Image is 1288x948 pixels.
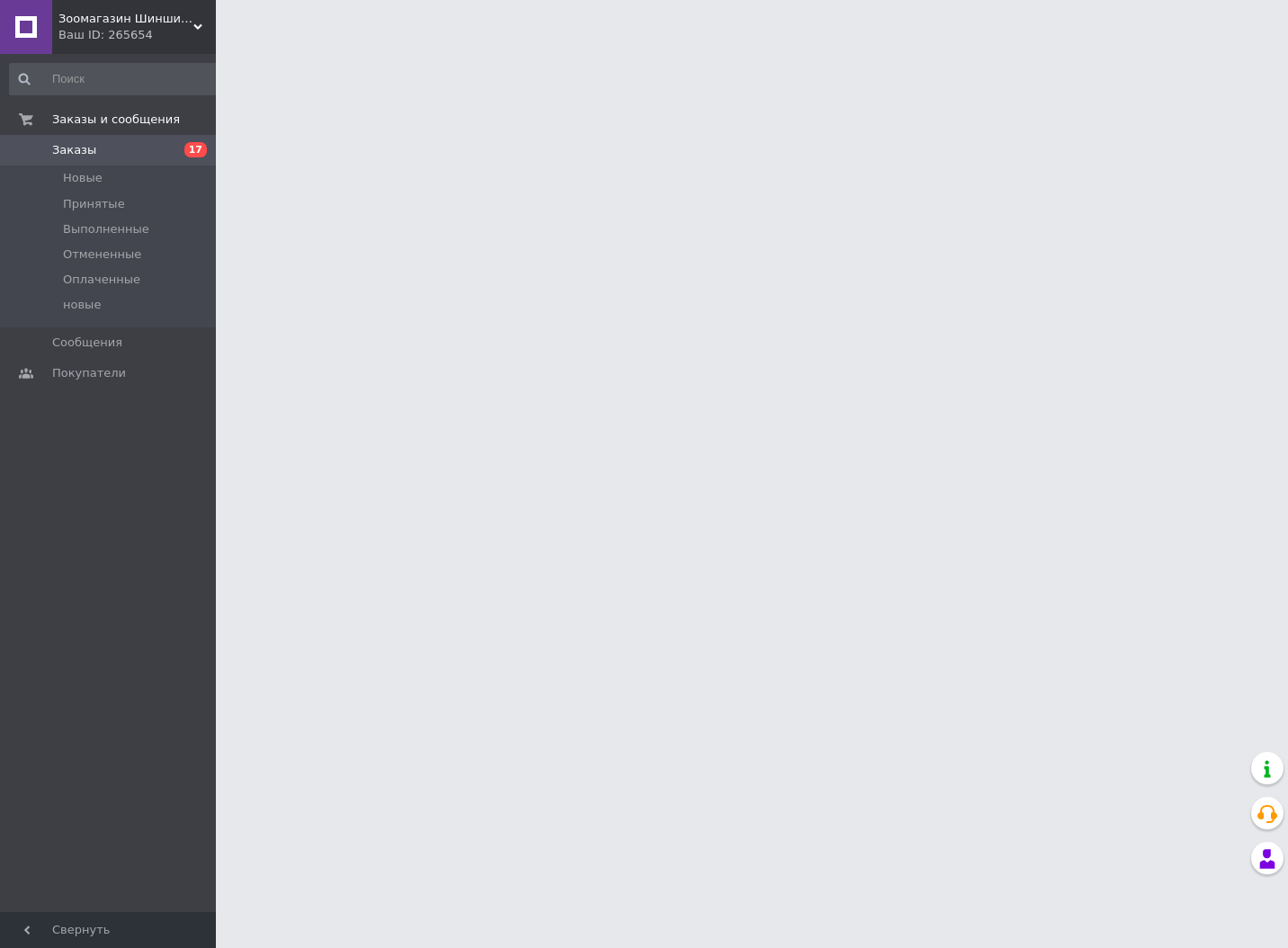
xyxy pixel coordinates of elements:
[63,246,141,263] span: Отмененные
[9,63,224,95] input: Поиск
[63,272,140,288] span: Оплаченные
[52,112,180,128] span: Заказы и сообщения
[58,27,216,43] div: Ваш ID: 265654
[63,170,103,186] span: Новые
[63,196,125,212] span: Принятые
[52,142,96,158] span: Заказы
[52,335,122,351] span: Сообщения
[63,221,149,237] span: Выполненные
[63,297,101,313] span: новые
[184,142,207,157] span: 17
[52,365,126,381] span: Покупатели
[58,11,193,27] span: Зоомагазин Шиншилка - Дискаунтер зоотоваров.Корма для кошек и собак. Ветеринарная аптека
